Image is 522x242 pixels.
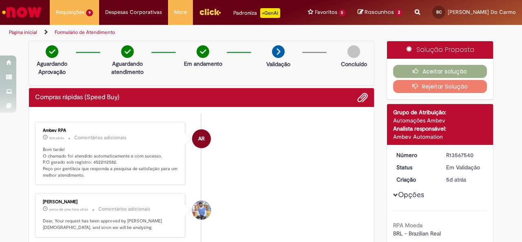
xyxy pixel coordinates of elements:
[233,8,280,18] div: Padroniza
[46,45,58,58] img: check-circle-green.png
[43,128,179,133] div: Ambev RPA
[55,29,115,36] a: Formulário de Atendimento
[121,45,134,58] img: check-circle-green.png
[446,176,466,183] span: 5d atrás
[49,135,64,140] span: 16m atrás
[393,124,487,133] div: Analista responsável:
[387,41,493,59] div: Solução Proposta
[365,8,394,16] span: Rascunhos
[341,60,367,68] p: Concluído
[86,9,93,16] span: 9
[390,175,440,184] dt: Criação
[6,25,342,40] ul: Trilhas de página
[446,151,484,159] div: R13567540
[272,45,285,58] img: arrow-next.png
[446,163,484,171] div: Em Validação
[49,207,88,212] span: cerca de uma hora atrás
[393,65,487,78] button: Aceitar solução
[436,9,442,15] span: BC
[390,151,440,159] dt: Número
[197,45,209,58] img: check-circle-green.png
[174,8,187,16] span: More
[393,133,487,141] div: Ambev Automation
[192,201,211,220] div: Miguel Alves De Jesus
[390,163,440,171] dt: Status
[446,175,484,184] div: 25/09/2025 15:51:53
[105,8,162,16] span: Despesas Corporativas
[358,9,403,16] a: Rascunhos
[43,147,179,179] p: Bom tarde! O chamado foi atendido automaticamente e com sucesso. P.O gerado sob registro: 4522112...
[192,129,211,148] div: Ambev RPA
[393,222,422,229] b: RPA Moeda
[393,80,487,93] button: Rejeitar Solução
[74,134,126,141] small: Comentários adicionais
[43,218,179,231] p: Dear, Your request has been approved by [PERSON_NAME][DEMOGRAPHIC_DATA], and soon we will be anal...
[43,200,179,204] div: [PERSON_NAME]
[9,29,37,36] a: Página inicial
[395,9,403,16] span: 2
[266,60,290,68] p: Validação
[198,129,205,149] span: AR
[315,8,337,16] span: Favoritos
[35,94,119,101] h2: Compras rápidas (Speed Buy) Histórico de tíquete
[357,92,368,103] button: Adicionar anexos
[49,135,64,140] time: 29/09/2025 16:49:10
[347,45,360,58] img: img-circle-grey.png
[393,116,487,124] div: Automações Ambev
[184,60,222,68] p: Em andamento
[393,230,441,237] span: BRL - Brazilian Real
[49,207,88,212] time: 29/09/2025 15:47:33
[199,6,221,18] img: click_logo_yellow_360x200.png
[446,176,466,183] time: 25/09/2025 15:51:53
[108,60,147,76] p: Aguardando atendimento
[260,8,280,18] p: +GenAi
[1,4,43,20] img: ServiceNow
[448,9,516,16] span: [PERSON_NAME] Do Carmo
[339,9,346,16] span: 5
[32,60,72,76] p: Aguardando Aprovação
[98,206,150,213] small: Comentários adicionais
[393,108,487,116] div: Grupo de Atribuição:
[56,8,84,16] span: Requisições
